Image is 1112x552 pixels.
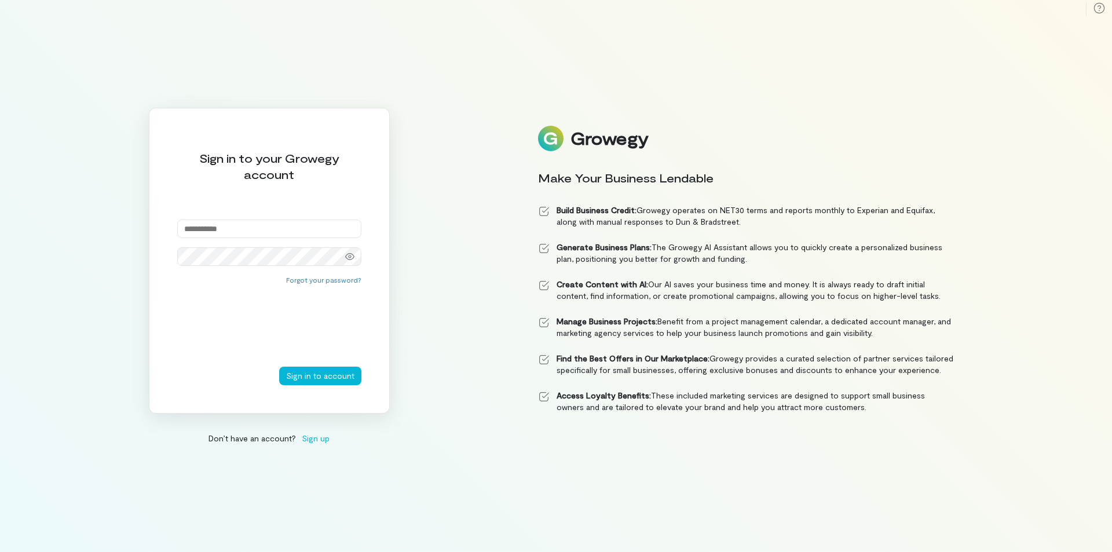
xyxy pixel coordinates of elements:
li: Growegy provides a curated selection of partner services tailored specifically for small business... [538,353,954,376]
div: Make Your Business Lendable [538,170,954,186]
li: Growegy operates on NET30 terms and reports monthly to Experian and Equifax, along with manual re... [538,204,954,228]
div: Don’t have an account? [149,432,390,444]
li: These included marketing services are designed to support small business owners and are tailored ... [538,390,954,413]
span: Sign up [302,432,330,444]
li: Our AI saves your business time and money. It is always ready to draft initial content, find info... [538,279,954,302]
div: Growegy [570,129,648,148]
li: The Growegy AI Assistant allows you to quickly create a personalized business plan, positioning y... [538,242,954,265]
button: Sign in to account [279,367,361,385]
strong: Generate Business Plans: [557,242,652,252]
strong: Build Business Credit: [557,205,637,215]
button: Forgot your password? [286,275,361,284]
strong: Manage Business Projects: [557,316,657,326]
img: Logo [538,126,564,151]
strong: Find the Best Offers in Our Marketplace: [557,353,709,363]
strong: Access Loyalty Benefits: [557,390,651,400]
div: Sign in to your Growegy account [177,150,361,182]
strong: Create Content with AI: [557,279,648,289]
li: Benefit from a project management calendar, a dedicated account manager, and marketing agency ser... [538,316,954,339]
